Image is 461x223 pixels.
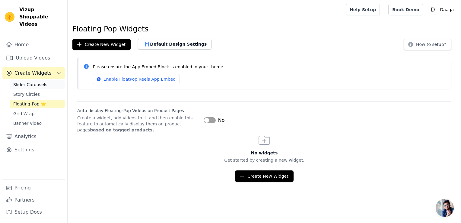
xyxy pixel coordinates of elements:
a: Floating-Pop ⭐ [10,100,65,108]
span: Create Widgets [14,69,52,77]
div: Ouvrir le chat [436,199,454,217]
button: D Daaga [428,4,456,15]
a: How to setup? [404,43,451,49]
a: Banner Video [10,119,65,128]
p: Get started by creating a new widget. [68,157,461,163]
button: Create Widgets [2,67,65,79]
img: Vizup [5,12,14,22]
a: Grid Wrap [10,109,65,118]
a: Analytics [2,131,65,143]
a: Partners [2,194,65,206]
span: No [218,117,225,124]
p: Daaga [438,4,456,15]
button: Default Design Settings [138,39,211,50]
label: Auto display Floating-Pop Videos on Product Pages [77,108,199,114]
p: Create a widget, add videos to it, and then enable this feature to automatically display them on ... [77,115,199,133]
span: Grid Wrap [13,111,34,117]
p: Please ensure the App Embed Block is enabled in your theme. [93,63,447,70]
text: D [431,7,435,13]
span: Vizup Shoppable Videos [19,6,62,28]
a: Settings [2,144,65,156]
button: No [204,117,225,124]
span: Story Circles [13,91,40,97]
a: Upload Videos [2,52,65,64]
a: Book Demo [388,4,423,15]
a: Home [2,39,65,51]
h1: Floating Pop Widgets [72,24,456,34]
span: Slider Carousels [13,82,47,88]
a: Setup Docs [2,206,65,218]
button: Create New Widget [72,39,131,50]
a: Help Setup [346,4,380,15]
span: Floating-Pop ⭐ [13,101,46,107]
a: Pricing [2,182,65,194]
button: How to setup? [404,39,451,50]
span: Banner Video [13,120,42,126]
a: Slider Carousels [10,80,65,89]
a: Story Circles [10,90,65,99]
a: Enable FloatPop Reels App Embed [93,74,180,84]
strong: based on tagged products. [90,128,154,132]
h3: No widgets [68,150,461,156]
button: Create New Widget [235,170,293,182]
